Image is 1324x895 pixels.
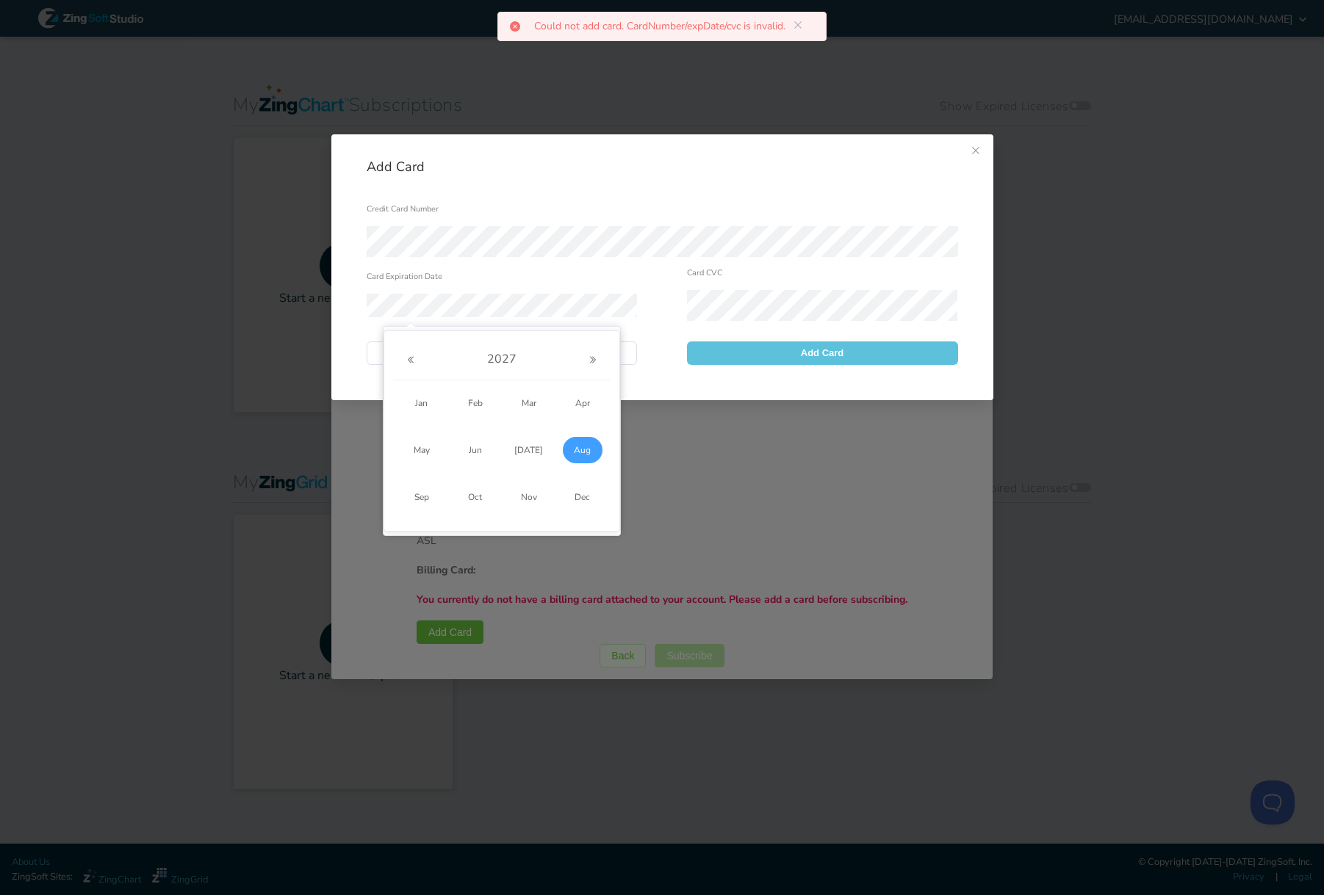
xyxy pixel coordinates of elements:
[509,484,549,510] span: Nov
[509,390,549,416] span: Mar
[456,484,495,510] span: Oct
[801,348,844,358] span: Add Card
[502,380,555,427] td: March
[502,427,555,474] td: July
[395,474,448,521] td: September
[555,427,609,474] td: August
[402,484,442,510] span: Sep
[563,484,602,510] span: Dec
[483,351,520,367] span: 2027
[502,474,555,521] td: November
[402,390,442,416] span: Jan
[509,437,549,463] span: [DATE]
[448,380,502,427] td: February
[958,134,993,170] button: Close this dialog
[563,437,602,463] span: Aug
[456,437,495,463] span: Jun
[534,21,797,32] p: Could not add card. CardNumber/expDate/cvc is invalid.
[687,341,958,365] button: Add Card
[395,427,448,474] td: May
[555,380,609,427] td: April
[448,427,502,474] td: June
[448,474,502,521] td: October
[395,380,609,521] table: Use the arrow keys and enter to select the month
[395,380,448,427] td: January
[367,267,442,287] label: Card Expiration Date
[563,390,602,416] span: Apr
[367,341,638,365] button: Cancel
[367,200,439,220] label: Credit Card Number
[555,474,609,521] td: December
[367,158,425,175] span: Add Card
[584,355,602,367] button: Next Year
[402,437,442,463] span: May
[456,390,495,416] span: Feb
[687,263,722,283] label: Card CVC
[402,355,420,367] button: Previous Year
